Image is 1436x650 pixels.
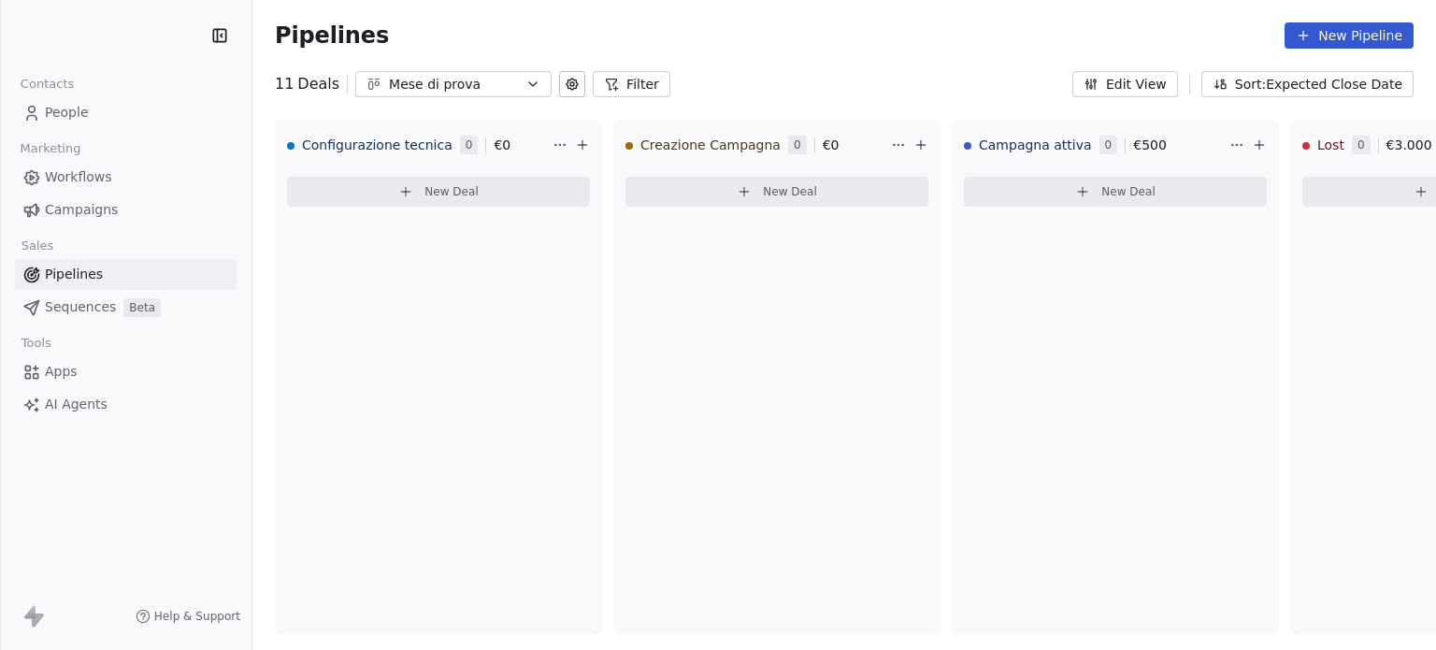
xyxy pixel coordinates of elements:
[964,177,1267,207] button: New Deal
[15,292,237,323] a: SequencesBeta
[154,609,240,624] span: Help & Support
[12,70,82,98] span: Contacts
[389,75,518,94] div: Mese di prova
[15,389,237,420] a: AI Agents
[1317,136,1344,154] span: Lost
[15,356,237,387] a: Apps
[1201,71,1414,97] button: Sort: Expected Close Date
[15,259,237,290] a: Pipelines
[823,136,840,154] span: € 0
[979,136,1092,154] span: Campagna attiva
[1352,136,1371,154] span: 0
[45,395,108,414] span: AI Agents
[1133,136,1167,154] span: € 500
[1285,22,1414,49] button: New Pipeline
[625,121,887,169] div: Creazione Campagna0€0
[45,297,116,317] span: Sequences
[1101,184,1156,199] span: New Deal
[136,609,240,624] a: Help & Support
[275,22,389,49] span: Pipelines
[1386,136,1432,154] span: € 3.000
[13,232,62,260] span: Sales
[45,200,118,220] span: Campaigns
[287,177,590,207] button: New Deal
[460,136,479,154] span: 0
[494,136,510,154] span: € 0
[297,73,339,95] span: Deals
[763,184,817,199] span: New Deal
[45,265,103,284] span: Pipelines
[15,162,237,193] a: Workflows
[15,97,237,128] a: People
[15,195,237,225] a: Campaigns
[625,177,928,207] button: New Deal
[45,103,89,123] span: People
[45,167,112,187] span: Workflows
[964,121,1226,169] div: Campagna attiva0€500
[302,136,452,154] span: Configurazione tecnica
[287,121,549,169] div: Configurazione tecnica0€0
[424,184,479,199] span: New Deal
[45,362,78,382] span: Apps
[593,71,670,97] button: Filter
[12,135,89,163] span: Marketing
[1099,136,1118,154] span: 0
[123,298,161,317] span: Beta
[1072,71,1178,97] button: Edit View
[788,136,807,154] span: 0
[275,73,339,95] div: 11
[13,329,59,357] span: Tools
[640,136,781,154] span: Creazione Campagna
